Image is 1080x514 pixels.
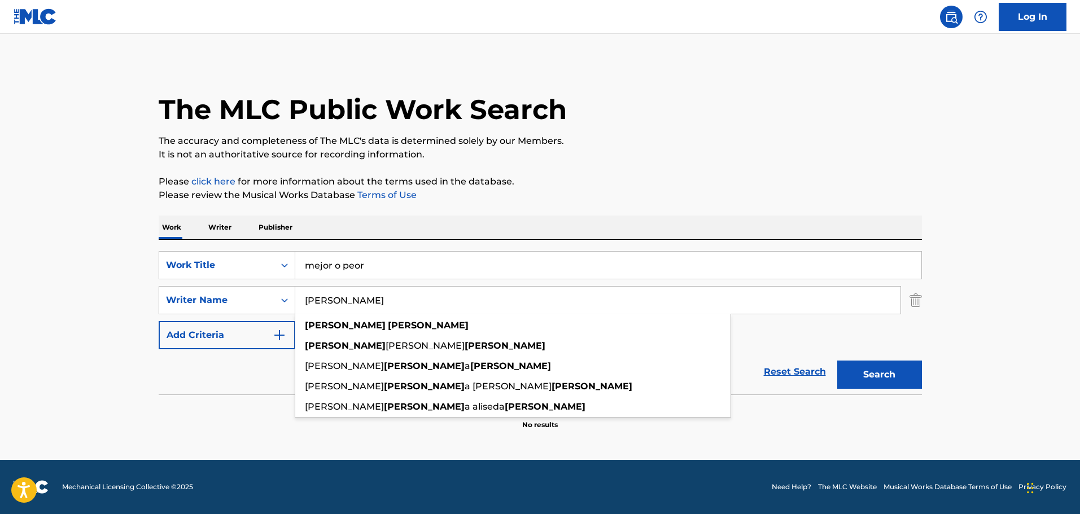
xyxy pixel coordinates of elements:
[818,482,877,492] a: The MLC Website
[355,190,417,200] a: Terms of Use
[159,321,295,349] button: Add Criteria
[166,293,268,307] div: Writer Name
[465,381,552,392] span: a [PERSON_NAME]
[1027,471,1034,505] div: Arrastrar
[62,482,193,492] span: Mechanical Licensing Collective © 2025
[1024,460,1080,514] iframe: Chat Widget
[1018,482,1066,492] a: Privacy Policy
[470,361,551,371] strong: [PERSON_NAME]
[273,328,286,342] img: 9d2ae6d4665cec9f34b9.svg
[305,401,384,412] span: [PERSON_NAME]
[884,482,1012,492] a: Musical Works Database Terms of Use
[974,10,987,24] img: help
[522,406,558,430] p: No results
[465,340,545,351] strong: [PERSON_NAME]
[384,381,465,392] strong: [PERSON_NAME]
[388,320,469,331] strong: [PERSON_NAME]
[940,6,963,28] a: Public Search
[465,401,505,412] span: a aliseda
[305,361,384,371] span: [PERSON_NAME]
[945,10,958,24] img: search
[305,320,386,331] strong: [PERSON_NAME]
[159,134,922,148] p: The accuracy and completeness of The MLC's data is determined solely by our Members.
[205,216,235,239] p: Writer
[384,401,465,412] strong: [PERSON_NAME]
[159,251,922,394] form: Search Form
[14,8,57,25] img: MLC Logo
[1024,460,1080,514] div: Widget de chat
[159,148,922,161] p: It is not an authoritative source for recording information.
[910,286,922,314] img: Delete Criterion
[384,361,465,371] strong: [PERSON_NAME]
[166,258,268,272] div: Work Title
[305,340,386,351] strong: [PERSON_NAME]
[772,482,811,492] a: Need Help?
[159,188,922,202] p: Please review the Musical Works Database
[159,216,185,239] p: Work
[758,359,832,384] a: Reset Search
[505,401,585,412] strong: [PERSON_NAME]
[255,216,296,239] p: Publisher
[305,381,384,392] span: [PERSON_NAME]
[465,361,470,371] span: a
[999,3,1066,31] a: Log In
[159,175,922,188] p: Please for more information about the terms used in the database.
[552,381,632,392] strong: [PERSON_NAME]
[14,480,49,494] img: logo
[191,176,235,187] a: click here
[386,340,465,351] span: [PERSON_NAME]
[969,6,992,28] div: Help
[159,93,567,126] h1: The MLC Public Work Search
[837,361,922,389] button: Search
